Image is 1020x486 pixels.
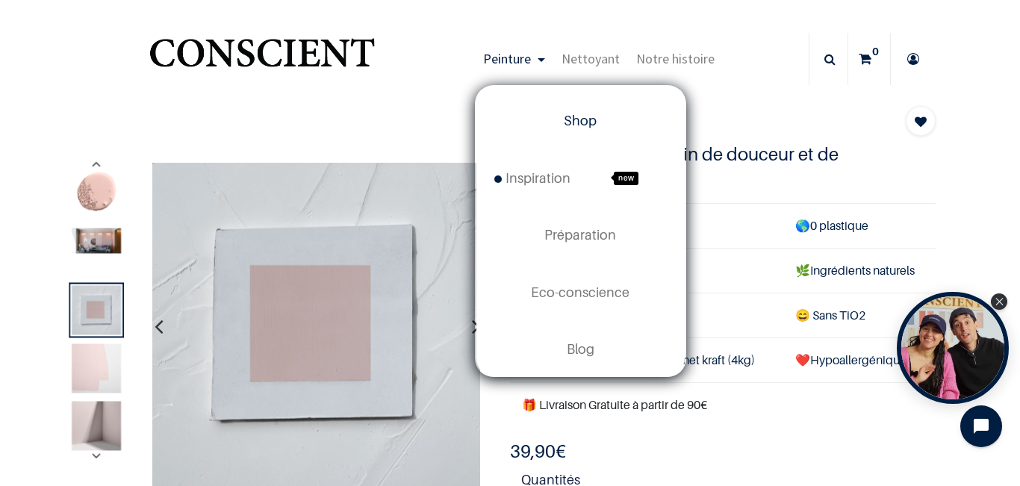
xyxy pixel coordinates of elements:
div: Close Tolstoy widget [991,293,1007,310]
a: 0 [848,33,890,85]
img: Conscient [146,30,377,89]
font: 🎁 Livraison Gratuite à partir de 90€ [522,397,707,412]
span: new [614,172,638,185]
td: ❤️Hypoallergénique [783,338,936,383]
div: Open Tolstoy [897,292,1009,404]
span: Add to wishlist [915,113,927,131]
td: 0 plastique [783,203,936,248]
h1: Intrépide [510,106,871,131]
div: Tolstoy bubble widget [897,292,1009,404]
img: Product image [72,228,121,253]
span: 🌿 [795,263,810,278]
span: 😄 S [795,308,819,323]
a: Logo of Conscient [146,30,377,89]
span: Eco-conscience [531,284,629,300]
span: Préparation [544,227,616,243]
span: 🌎 [795,218,810,233]
span: Notre histoire [636,50,715,67]
img: Product image [72,343,121,393]
img: Product image [72,169,121,219]
b: € [510,440,566,462]
img: Product image [72,402,121,451]
button: Add to wishlist [906,106,936,136]
span: Peinture [483,50,531,67]
td: Ingrédients naturels [783,248,936,293]
h4: Un rose poudré plein de douceur et de délicatesse [531,143,914,189]
span: Nettoyant [562,50,620,67]
img: Product image [72,286,121,335]
a: Peinture [475,33,553,85]
div: Open Tolstoy widget [897,292,1009,404]
span: Shop [564,113,597,128]
span: Inspiration [494,170,570,186]
td: ans TiO2 [783,293,936,337]
sup: 0 [868,44,883,59]
span: Blog [567,341,594,357]
span: 39,90 [510,440,556,462]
